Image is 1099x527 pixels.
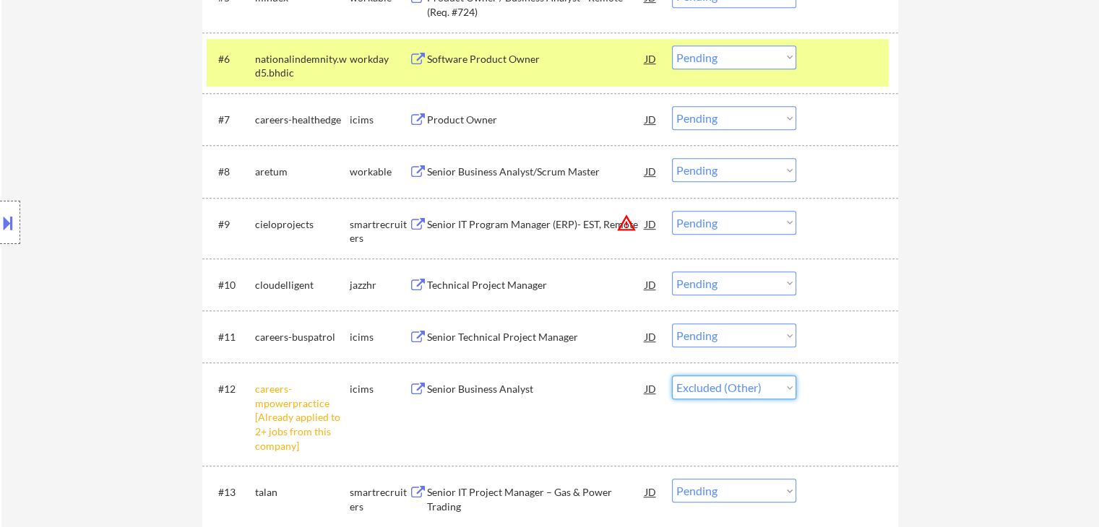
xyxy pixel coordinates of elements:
div: smartrecruiters [350,485,409,513]
div: careers-healthedge [255,113,350,127]
div: cloudelligent [255,278,350,292]
div: Product Owner [427,113,645,127]
div: workday [350,52,409,66]
div: Senior Business Analyst/Scrum Master [427,165,645,179]
div: icims [350,330,409,344]
div: JD [644,211,658,237]
div: #12 [218,382,243,396]
div: careers-buspatrol [255,330,350,344]
div: JD [644,271,658,297]
div: Senior Business Analyst [427,382,645,396]
button: warning_amber [616,213,637,233]
div: cieloprojects [255,217,350,232]
div: talan [255,485,350,500]
div: nationalindemnity.wd5.bhdic [255,52,350,80]
div: Software Product Owner [427,52,645,66]
div: Technical Project Manager [427,278,645,292]
div: JD [644,375,658,401]
div: JD [644,45,658,71]
div: jazzhr [350,278,409,292]
div: #6 [218,52,243,66]
div: JD [644,106,658,132]
div: aretum [255,165,350,179]
div: JD [644,479,658,505]
div: smartrecruiters [350,217,409,245]
div: JD [644,158,658,184]
div: #13 [218,485,243,500]
div: JD [644,323,658,349]
div: workable [350,165,409,179]
div: icims [350,382,409,396]
div: Senior IT Project Manager – Gas & Power Trading [427,485,645,513]
div: careers-mpowerpractice [Already applied to 2+ jobs from this company] [255,382,350,453]
div: Senior Technical Project Manager [427,330,645,344]
div: icims [350,113,409,127]
div: Senior IT Program Manager (ERP)- EST, Remote [427,217,645,232]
